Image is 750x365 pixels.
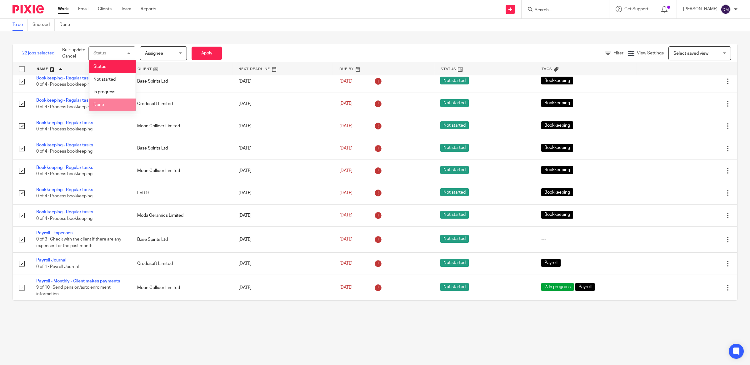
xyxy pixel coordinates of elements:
span: Filter [613,51,623,55]
span: 0 of 4 · Process bookkeeping [36,105,92,109]
span: [DATE] [339,191,352,195]
span: Tags [542,67,552,71]
a: Work [58,6,69,12]
span: Bookkeeping [541,166,573,174]
td: [DATE] [232,182,333,204]
span: 0 of 4 · Process bookkeeping [36,127,92,131]
a: Done [59,19,75,31]
span: Not started [440,259,469,267]
span: Bookkeeping [541,77,573,84]
span: Not started [440,99,469,107]
span: [DATE] [339,286,352,290]
span: Done [93,103,104,107]
span: Status [93,64,106,69]
p: Bulk update [62,47,85,60]
span: [DATE] [339,237,352,242]
span: Assignee [145,51,163,56]
span: [DATE] [339,169,352,173]
button: Apply [192,47,222,60]
span: [DATE] [339,146,352,150]
span: Select saved view [673,51,708,56]
td: Moon Collider Limited [131,115,232,137]
a: Bookkeeping - Regular tasks [36,143,93,147]
a: Reports [141,6,156,12]
span: 0 of 4 · Process bookkeeping [36,82,92,87]
td: Base Spirits Ltd [131,137,232,160]
a: Payroll - Expenses [36,231,72,235]
span: Bookkeeping [541,121,573,129]
td: Moda Ceramics Limited [131,204,232,226]
td: Loft 9 [131,182,232,204]
span: 0 of 4 · Process bookkeeping [36,172,92,176]
a: Cancel [62,54,76,58]
span: Not started [440,166,469,174]
span: Payroll [541,259,561,267]
img: svg%3E [721,4,731,14]
td: Base Spirits Ltd [131,227,232,252]
span: Bookkeeping [541,188,573,196]
td: Credosoft Limited [131,93,232,115]
p: [PERSON_NAME] [683,6,717,12]
span: 0 of 4 · Process bookkeeping [36,194,92,199]
td: [DATE] [232,160,333,182]
a: Bookkeeping - Regular tasks [36,210,93,214]
span: Not started [440,235,469,243]
span: [DATE] [339,124,352,128]
span: [DATE] [339,261,352,266]
a: Bookkeeping - Regular tasks [36,165,93,170]
span: Not started [440,188,469,196]
span: 2. In progress [541,283,574,291]
span: [DATE] [339,102,352,106]
td: [DATE] [232,252,333,275]
span: 9 of 10 · Send pension/auto enrolment information [36,286,111,297]
span: Get Support [624,7,648,11]
span: 0 of 1 · Payroll Journal [36,265,79,269]
td: Moon Collider Limited [131,160,232,182]
span: [DATE] [339,213,352,218]
div: --- [541,236,630,243]
span: 0 of 4 · Process bookkeeping [36,150,92,154]
div: Status [93,51,106,55]
span: Not started [93,77,116,82]
span: Not started [440,144,469,152]
a: Bookkeeping - Regular tasks [36,121,93,125]
td: Base Spirits Ltd [131,70,232,93]
td: [DATE] [232,137,333,160]
td: [DATE] [232,70,333,93]
span: Not started [440,77,469,84]
a: Clients [98,6,112,12]
span: 0 of 3 · Check with the client if there are any expenses for the past month [36,237,121,248]
a: Bookkeeping - Regular tasks [36,98,93,103]
span: [DATE] [339,79,352,84]
span: In progress [93,90,115,94]
a: Payroll - Monthly - Client makes payments [36,279,120,283]
span: Bookkeeping [541,99,573,107]
a: Email [78,6,88,12]
a: Snoozed [32,19,55,31]
span: 22 jobs selected [22,50,54,56]
span: Not started [440,211,469,219]
a: Bookkeeping - Regular tasks [36,188,93,192]
span: Bookkeeping [541,144,573,152]
span: Not started [440,121,469,129]
span: Not started [440,283,469,291]
td: [DATE] [232,275,333,300]
span: 0 of 4 · Process bookkeeping [36,216,92,221]
a: Payroll Journal [36,258,66,262]
input: Search [534,8,590,13]
a: Team [121,6,131,12]
td: Moon Collider Limited [131,275,232,300]
td: [DATE] [232,204,333,226]
td: [DATE] [232,227,333,252]
span: View Settings [637,51,664,55]
td: Credosoft Limited [131,252,232,275]
img: Pixie [12,5,44,13]
a: Bookkeeping - Regular tasks [36,76,93,80]
span: Payroll [575,283,595,291]
td: [DATE] [232,93,333,115]
a: To do [12,19,28,31]
td: [DATE] [232,115,333,137]
span: Bookkeeping [541,211,573,219]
